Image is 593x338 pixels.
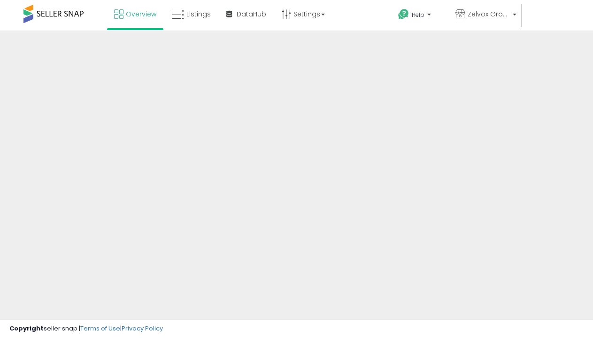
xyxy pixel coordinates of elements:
span: Zelvox Group LLC [468,9,510,19]
div: seller snap | | [9,324,163,333]
span: Overview [126,9,156,19]
a: Terms of Use [80,324,120,333]
a: Privacy Policy [122,324,163,333]
span: DataHub [237,9,266,19]
i: Get Help [398,8,409,20]
span: Help [412,11,424,19]
a: Help [391,1,447,31]
strong: Copyright [9,324,44,333]
span: Listings [186,9,211,19]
